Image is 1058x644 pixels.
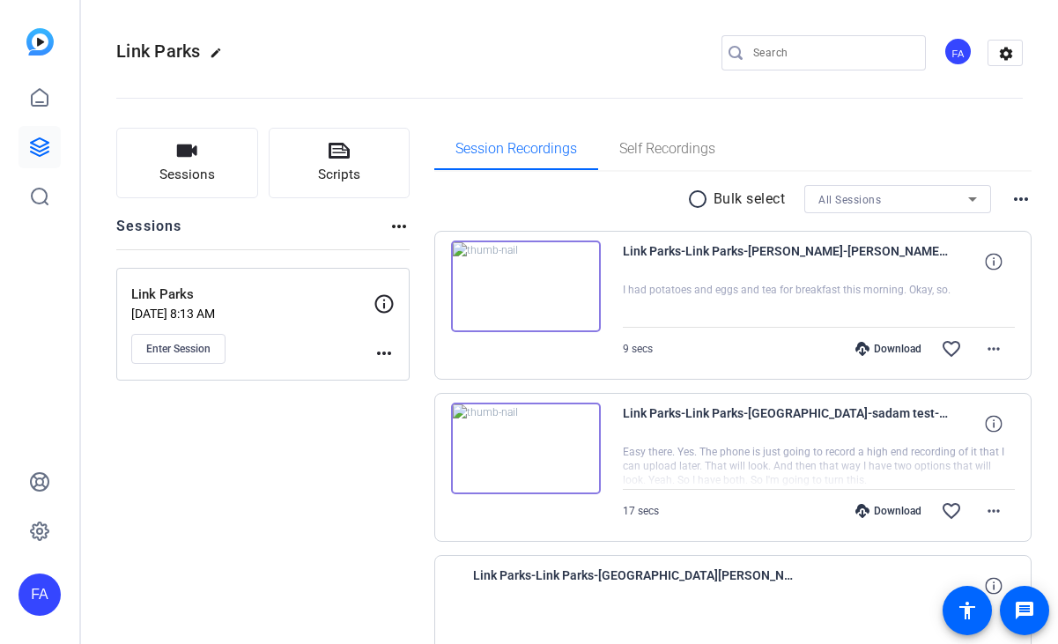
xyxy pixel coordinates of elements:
[941,338,962,359] mat-icon: favorite_border
[473,565,799,607] span: Link Parks-Link Parks-[GEOGRAPHIC_DATA][PERSON_NAME][GEOGRAPHIC_DATA]-2025-08-08-09-11-42-899-0
[943,37,973,66] div: FA
[818,194,881,206] span: All Sessions
[18,574,61,616] div: FA
[131,307,374,321] p: [DATE] 8:13 AM
[131,285,374,305] p: Link Parks
[116,128,258,198] button: Sessions
[116,216,182,249] h2: Sessions
[451,403,601,494] img: thumb-nail
[623,505,659,517] span: 17 secs
[374,343,395,364] mat-icon: more_horiz
[451,241,601,332] img: thumb-nail
[1014,600,1035,621] mat-icon: message
[116,41,201,62] span: Link Parks
[943,37,974,68] ngx-avatar: Fridays Admin
[146,342,211,356] span: Enter Session
[623,403,949,445] span: Link Parks-Link Parks-[GEOGRAPHIC_DATA]-sadam test-2025-08-08-10-10-09-548-0
[623,343,653,355] span: 9 secs
[159,165,215,185] span: Sessions
[26,28,54,56] img: blue-gradient.svg
[941,500,962,522] mat-icon: favorite_border
[269,128,411,198] button: Scripts
[714,189,786,210] p: Bulk select
[983,338,1004,359] mat-icon: more_horiz
[210,47,231,68] mat-icon: edit
[847,342,930,356] div: Download
[388,216,410,237] mat-icon: more_horiz
[318,165,360,185] span: Scripts
[988,41,1024,67] mat-icon: settings
[131,334,226,364] button: Enter Session
[687,189,714,210] mat-icon: radio_button_unchecked
[619,142,715,156] span: Self Recordings
[623,241,949,283] span: Link Parks-Link Parks-[PERSON_NAME]-[PERSON_NAME] test-2025-08-08-12-10-36-124-0
[1010,189,1032,210] mat-icon: more_horiz
[455,142,577,156] span: Session Recordings
[753,42,912,63] input: Search
[957,600,978,621] mat-icon: accessibility
[983,500,1004,522] mat-icon: more_horiz
[847,504,930,518] div: Download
